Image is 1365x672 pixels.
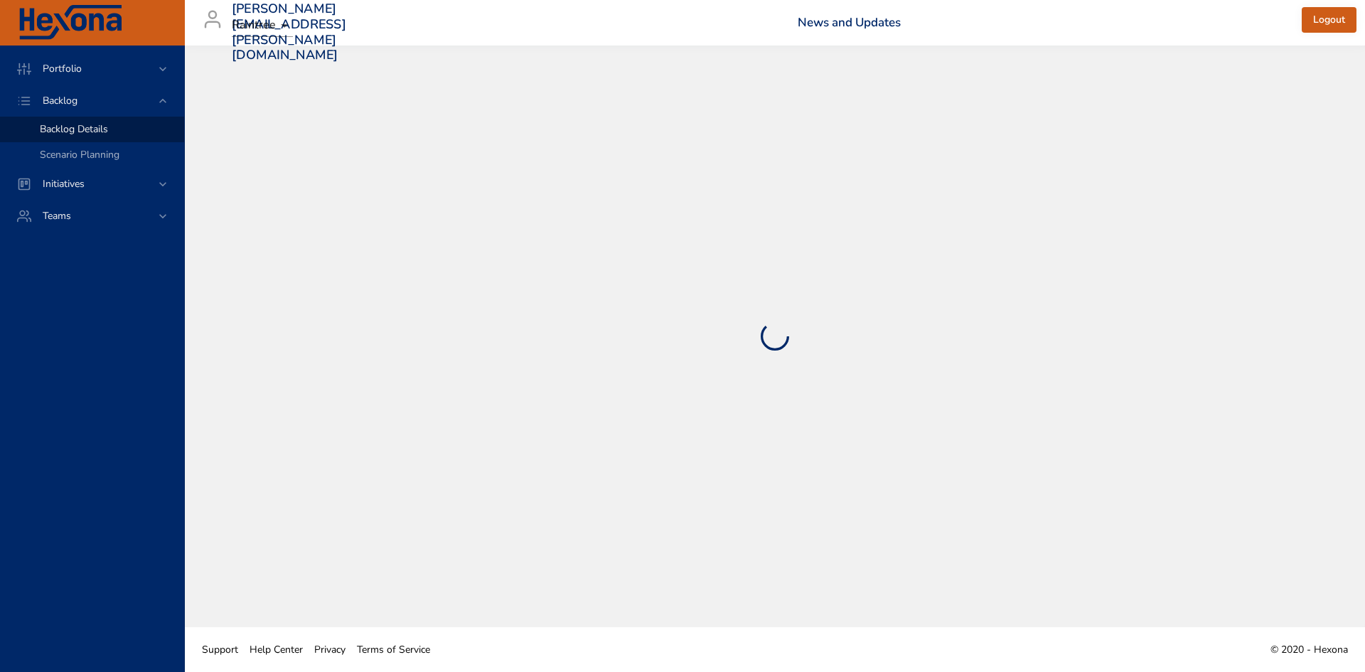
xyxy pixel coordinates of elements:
div: Raintree [232,14,293,37]
span: Logout [1313,11,1345,29]
span: Help Center [250,643,303,656]
span: Initiatives [31,177,96,191]
a: Help Center [244,634,309,666]
a: Support [196,634,244,666]
span: Portfolio [31,62,93,75]
a: Privacy [309,634,351,666]
a: News and Updates [798,14,901,31]
a: Terms of Service [351,634,436,666]
span: Backlog [31,94,89,107]
span: Support [202,643,238,656]
span: Backlog Details [40,122,108,136]
img: Hexona [17,5,124,41]
span: Terms of Service [357,643,430,656]
span: © 2020 - Hexona [1270,643,1348,656]
span: Scenario Planning [40,148,119,161]
span: Privacy [314,643,346,656]
span: Teams [31,209,82,223]
button: Logout [1302,7,1356,33]
h3: [PERSON_NAME][EMAIL_ADDRESS][PERSON_NAME][DOMAIN_NAME] [232,1,346,63]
